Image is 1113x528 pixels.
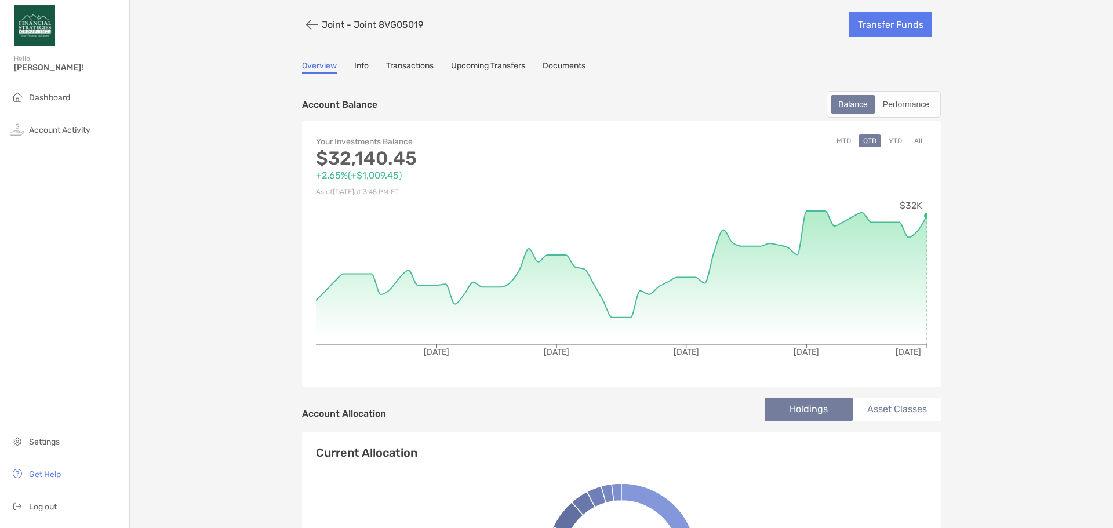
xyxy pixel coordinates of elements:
a: Info [354,61,369,74]
img: settings icon [10,434,24,448]
p: Joint - Joint 8VG05019 [322,19,423,30]
img: get-help icon [10,467,24,480]
span: Get Help [29,469,61,479]
span: Log out [29,502,57,512]
div: segmented control [827,91,941,118]
a: Upcoming Transfers [451,61,525,74]
span: [PERSON_NAME]! [14,63,122,72]
span: Account Activity [29,125,90,135]
a: Transactions [386,61,434,74]
p: Account Balance [302,97,377,112]
tspan: [DATE] [896,347,921,357]
tspan: $32K [900,200,922,211]
div: Performance [876,96,936,112]
tspan: [DATE] [674,347,699,357]
div: Balance [832,96,874,112]
img: logout icon [10,499,24,513]
li: Holdings [765,398,853,421]
tspan: [DATE] [794,347,819,357]
span: Dashboard [29,93,70,103]
tspan: [DATE] [424,347,449,357]
button: QTD [859,134,881,147]
button: YTD [884,134,907,147]
p: +2.65% ( +$1,009.45 ) [316,168,621,183]
button: MTD [832,134,856,147]
h4: Current Allocation [316,446,417,460]
tspan: [DATE] [544,347,569,357]
img: Zoe Logo [14,5,55,46]
p: Your Investments Balance [316,134,621,149]
li: Asset Classes [853,398,941,421]
a: Overview [302,61,337,74]
a: Transfer Funds [849,12,932,37]
img: activity icon [10,122,24,136]
h4: Account Allocation [302,408,386,419]
p: $32,140.45 [316,151,621,166]
img: household icon [10,90,24,104]
span: Settings [29,437,60,447]
p: As of [DATE] at 3:45 PM ET [316,185,621,199]
button: All [910,134,927,147]
a: Documents [543,61,585,74]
